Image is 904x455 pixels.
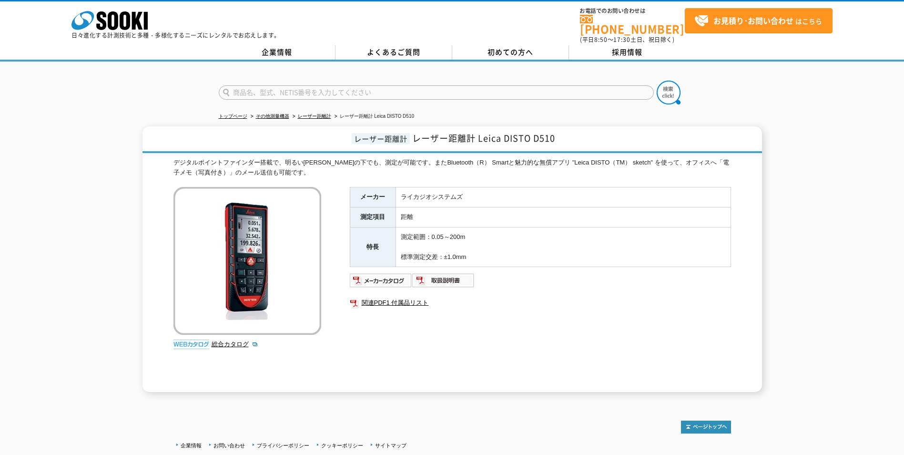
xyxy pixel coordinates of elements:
[412,273,475,288] img: 取扱説明書
[256,114,289,119] a: その他測量機器
[488,47,533,57] span: 初めての方へ
[569,45,686,60] a: 採用情報
[452,45,569,60] a: 初めての方へ
[412,132,555,145] span: レーザー距離計 Leica DISTO D510
[681,421,731,434] img: トップページへ
[396,207,731,227] td: 距離
[219,85,654,100] input: 商品名、型式、NETIS番号を入力してください
[613,35,630,44] span: 17:30
[396,187,731,207] td: ライカジオシステムズ
[580,15,685,34] a: [PHONE_NUMBER]
[335,45,452,60] a: よくあるご質問
[321,443,363,448] a: クッキーポリシー
[713,15,793,26] strong: お見積り･お問い合わせ
[212,341,258,348] a: 総合カタログ
[333,112,415,122] li: レーザー距離計 Leica DISTO D510
[173,340,209,349] img: webカタログ
[173,187,321,335] img: レーザー距離計 Leica DISTO D510
[257,443,309,448] a: プライバシーポリシー
[181,443,202,448] a: 企業情報
[173,158,731,178] div: デジタルポイントファインダー搭載で、明るい[PERSON_NAME]の下でも、測定が可能です。またBluetooth（R） Smartと魅力的な無償アプリ "Leica DISTO（TM） sk...
[350,273,412,288] img: メーカーカタログ
[412,279,475,287] a: 取扱説明書
[219,45,335,60] a: 企業情報
[350,207,396,227] th: 測定項目
[350,297,731,309] a: 関連PDF1 付属品リスト
[213,443,245,448] a: お問い合わせ
[71,32,280,38] p: 日々進化する計測技術と多種・多様化するニーズにレンタルでお応えします。
[685,8,833,33] a: お見積り･お問い合わせはこちら
[396,227,731,267] td: 測定範囲：0.05～200m 標準測定交差：±1.0mm
[594,35,608,44] span: 8:50
[350,187,396,207] th: メーカー
[580,35,674,44] span: (平日 ～ 土日、祝日除く)
[694,14,822,28] span: はこちら
[580,8,685,14] span: お電話でのお問い合わせは
[219,114,247,119] a: トップページ
[375,443,406,448] a: サイトマップ
[298,114,331,119] a: レーザー距離計
[352,133,410,144] span: レーザー距離計
[657,81,681,104] img: btn_search.png
[350,227,396,267] th: 特長
[350,279,412,287] a: メーカーカタログ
